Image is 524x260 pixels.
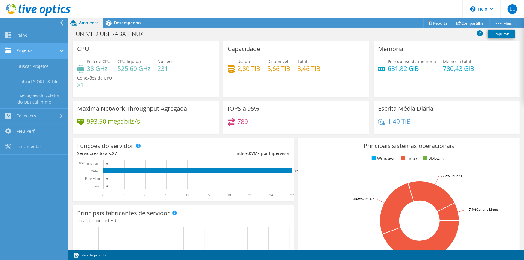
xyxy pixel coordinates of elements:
text: 6 [144,193,146,197]
a: Notas do projeto [70,251,110,259]
text: 15 [206,193,210,197]
tspan: 7.4% [469,207,476,212]
text: 0 [102,193,104,197]
text: 9 [165,193,167,197]
text: Virtual [91,169,101,173]
text: 0 [106,177,108,180]
div: Servidores totais: [77,150,183,157]
text: 0 [106,162,108,165]
span: Conexões da CPU [77,75,112,81]
a: Compartilhar [452,18,490,28]
h4: 780,43 GiB [443,65,474,72]
h4: 81 [77,82,112,88]
span: Usado [237,59,250,64]
span: 0 [249,150,251,156]
span: Desempenho [114,20,141,26]
li: Linux [400,155,418,162]
span: 27 [112,150,117,156]
h4: 993,50 megabits/s [87,118,140,125]
h4: 789 [237,118,248,125]
span: 0 [115,218,117,223]
a: Reports [423,18,452,28]
h4: 8,46 TiB [297,65,320,72]
h3: Escrita Média Diária [378,105,433,112]
span: Ambiente [79,20,99,26]
h4: 2,80 TiB [237,65,260,72]
svg: \n [470,6,476,12]
span: Memória total [443,59,471,64]
span: Pico do uso de memória [388,59,436,64]
h3: Maxima Network Throughput Agregada [77,105,187,112]
span: Pico de CPU [87,59,111,64]
tspan: 25.9% [353,196,363,201]
h3: Funções do servidor [77,143,133,149]
text: 12 [186,193,189,197]
span: Disponível [267,59,288,64]
h4: 5,66 TiB [267,65,290,72]
tspan: Generic Linux [476,207,498,212]
h3: Principais sistemas operacionais [303,143,515,149]
text: 21 [248,193,252,197]
h3: CPU [77,46,89,52]
text: Hipervisor [85,177,100,181]
h1: UNIMED UBERABA LINUX [73,31,153,37]
text: 27 [290,193,294,197]
span: Núcleos [157,59,174,64]
h3: Principais fabricantes de servidor [77,210,170,216]
a: Mais [490,18,516,28]
text: 18 [227,193,231,197]
span: LL [508,4,517,14]
h4: 231 [157,65,174,72]
h3: Memória [378,46,403,52]
tspan: CentOS [363,196,374,201]
h4: 38 GHz [87,65,111,72]
tspan: 22.2% [441,174,450,178]
tspan: Físico [92,184,100,188]
li: Windows [370,155,396,162]
text: 27 [295,170,298,173]
li: VMware [422,155,445,162]
h4: 525,60 GHz [117,65,150,72]
span: Total [297,59,307,64]
text: 0 [106,185,108,188]
h4: 681,82 GiB [388,65,436,72]
text: 3 [123,193,125,197]
h3: Capacidade [228,46,260,52]
div: Índice: VMs por hipervisor [183,150,290,157]
h4: Total de fabricantes: [77,217,289,224]
span: CPU líquida [117,59,141,64]
h3: IOPS a 95% [228,105,259,112]
tspan: Ubuntu [450,174,462,178]
a: Imprimir [488,30,515,38]
text: VM convidada [79,162,100,166]
h4: 1,40 TiB [388,118,411,125]
text: 24 [269,193,273,197]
